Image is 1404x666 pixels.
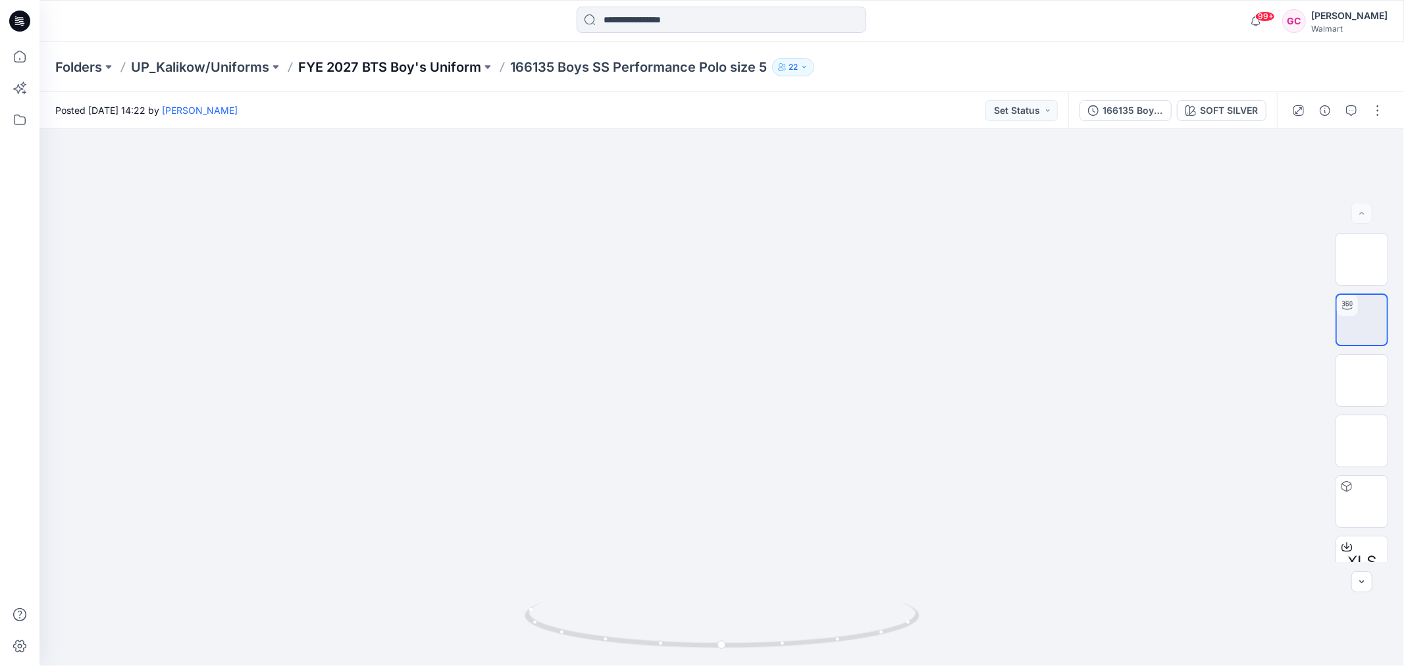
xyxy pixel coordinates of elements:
[1311,8,1388,24] div: [PERSON_NAME]
[298,58,481,76] a: FYE 2027 BTS Boy's Uniform
[1200,103,1258,118] div: SOFT SILVER
[1103,103,1163,118] div: 166135 Boys SS Performance Polo size 5
[510,58,767,76] p: 166135 Boys SS Performance Polo size 5
[1347,550,1377,574] span: XLS
[1079,100,1172,121] button: 166135 Boys SS Performance Polo size 5
[55,58,102,76] a: Folders
[55,103,238,117] span: Posted [DATE] 14:22 by
[1177,100,1266,121] button: SOFT SILVER
[1282,9,1306,33] div: GC
[1255,11,1275,22] span: 99+
[772,58,814,76] button: 22
[131,58,269,76] a: UP_Kalikow/Uniforms
[789,60,798,74] p: 22
[1314,100,1336,121] button: Details
[1311,24,1388,34] div: Walmart
[162,105,238,116] a: [PERSON_NAME]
